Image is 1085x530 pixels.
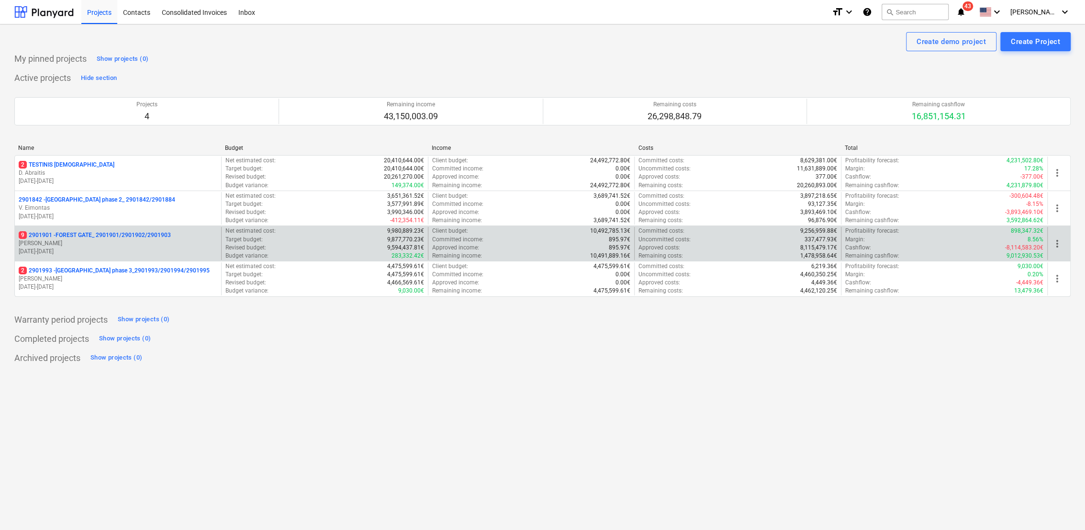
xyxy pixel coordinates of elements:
[593,287,630,295] p: 4,475,599.61€
[590,252,630,260] p: 10,491,889.16€
[19,231,171,239] p: 2901901 - FOREST GATE_ 2901901/2901902/2901903
[638,208,680,216] p: Approved costs :
[387,192,424,200] p: 3,651,361.52€
[615,208,630,216] p: 0.00€
[638,173,680,181] p: Approved costs :
[1020,173,1043,181] p: -377.00€
[609,236,630,244] p: 895.97€
[1051,273,1063,284] span: more_vert
[811,262,837,271] p: 6,219.36€
[391,181,424,190] p: 149,374.00€
[432,236,483,244] p: Committed income :
[432,262,468,271] p: Client budget :
[432,208,479,216] p: Approved income :
[991,6,1003,18] i: keyboard_arrow_down
[384,157,424,165] p: 20,410,644.00€
[19,161,27,169] span: 2
[638,157,684,165] p: Committed costs :
[432,145,631,151] div: Income
[225,271,263,279] p: Target budget :
[797,181,837,190] p: 20,260,893.00€
[886,8,894,16] span: search
[14,333,89,345] p: Completed projects
[1028,236,1043,244] p: 8.56%
[225,252,268,260] p: Budget variance :
[225,279,266,287] p: Revised budget :
[906,32,996,51] button: Create demo project
[1011,35,1060,48] div: Create Project
[845,216,899,225] p: Remaining cashflow :
[845,181,899,190] p: Remaining cashflow :
[593,262,630,271] p: 4,475,599.61€
[638,200,691,208] p: Uncommitted costs :
[391,252,424,260] p: 283,332.42€
[387,244,424,252] p: 9,594,437.81€
[19,275,217,283] p: [PERSON_NAME]
[225,244,266,252] p: Revised budget :
[225,216,268,225] p: Budget variance :
[225,145,424,151] div: Budget
[225,262,276,271] p: Net estimated cost :
[398,287,424,295] p: 9,030.00€
[118,314,169,325] div: Show projects (0)
[615,173,630,181] p: 0.00€
[845,208,871,216] p: Cashflow :
[432,279,479,287] p: Approved income :
[19,248,217,256] p: [DATE] - [DATE]
[808,216,837,225] p: 96,876.90€
[14,53,87,65] p: My pinned projects
[18,145,217,151] div: Name
[225,192,276,200] p: Net estimated cost :
[882,4,949,20] button: Search
[638,279,680,287] p: Approved costs :
[1051,167,1063,179] span: more_vert
[1007,157,1043,165] p: 4,231,502.80€
[1007,181,1043,190] p: 4,231,879.80€
[1018,262,1043,271] p: 9,030.00€
[917,35,986,48] div: Create demo project
[19,239,217,248] p: [PERSON_NAME]
[845,227,899,235] p: Profitability forecast :
[648,101,702,109] p: Remaining costs
[638,252,683,260] p: Remaining costs :
[800,227,837,235] p: 9,256,959.88€
[615,279,630,287] p: 0.00€
[1007,252,1043,260] p: 9,012,930.53€
[19,267,217,291] div: 22901993 -[GEOGRAPHIC_DATA] phase 3_2901993/2901994/2901995[PERSON_NAME][DATE]-[DATE]
[81,73,117,84] div: Hide section
[387,227,424,235] p: 9,980,889.23€
[432,181,482,190] p: Remaining income :
[800,271,837,279] p: 4,460,350.25€
[99,333,151,344] div: Show projects (0)
[956,6,966,18] i: notifications
[800,287,837,295] p: 4,462,120.25€
[1011,227,1043,235] p: 898,347.32€
[1037,484,1085,530] div: Chat Widget
[797,165,837,173] p: 11,631,889.00€
[225,157,276,165] p: Net estimated cost :
[1024,165,1043,173] p: 17.28%
[1009,192,1043,200] p: -300,604.48€
[225,227,276,235] p: Net estimated cost :
[800,244,837,252] p: 8,115,479.17€
[97,331,153,347] button: Show projects (0)
[19,231,27,239] span: 9
[432,173,479,181] p: Approved income :
[615,271,630,279] p: 0.00€
[225,165,263,173] p: Target budget :
[136,111,157,122] p: 4
[384,165,424,173] p: 20,410,644.00€
[432,192,468,200] p: Client budget :
[19,169,217,177] p: D. Abraitis
[800,157,837,165] p: 8,629,381.00€
[845,173,871,181] p: Cashflow :
[615,200,630,208] p: 0.00€
[1026,200,1043,208] p: -8.15%
[593,216,630,225] p: 3,689,741.52€
[390,216,424,225] p: -412,354.11€
[19,204,217,212] p: V. Eimontas
[911,111,965,122] p: 16,851,154.31
[648,111,702,122] p: 26,298,848.79
[638,165,691,173] p: Uncommitted costs :
[1007,216,1043,225] p: 3,592,864.62€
